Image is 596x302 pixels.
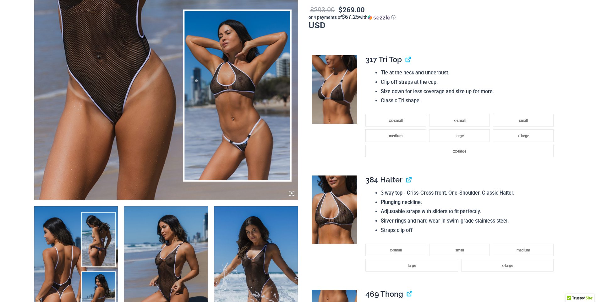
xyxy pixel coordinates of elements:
[365,259,458,272] li: large
[381,226,557,235] li: Straps clip off
[365,55,402,64] span: 317 Tri Top
[342,13,359,20] span: $67.25
[389,134,402,138] span: medium
[381,198,557,207] li: Plunging neckline.
[455,248,464,252] span: small
[429,114,490,127] li: x-small
[456,134,464,138] span: large
[493,114,554,127] li: small
[381,207,557,216] li: Adjustable straps with sliders to fit perfectly.
[338,5,342,14] span: $
[502,263,513,268] span: x-large
[389,118,403,123] span: xx-small
[365,129,426,142] li: medium
[390,248,402,252] span: x-small
[310,5,314,14] span: $
[518,134,529,138] span: x-large
[309,14,562,20] div: or 4 payments of$67.25withSezzle Click to learn more about Sezzle
[517,248,530,252] span: medium
[365,289,403,299] span: 469 Thong
[365,244,426,256] li: x-small
[408,263,416,268] span: large
[309,14,562,20] div: or 4 payments of with
[381,87,557,96] li: Size down for less coverage and size up for more.
[493,244,554,256] li: medium
[429,244,490,256] li: small
[338,5,365,14] bdi: 269.00
[312,55,357,124] img: Tradewinds Ink and Ivory 317 Tri Top
[368,15,390,20] img: Sezzle
[454,118,466,123] span: x-small
[365,145,554,157] li: xx-large
[381,78,557,87] li: Clip off straps at the cup.
[453,149,466,154] span: xx-large
[365,114,426,127] li: xx-small
[461,259,554,272] li: x-large
[312,175,357,244] img: Tradewinds Ink and Ivory 384 Halter
[493,129,554,142] li: x-large
[381,96,557,105] li: Classic Tri shape.
[429,129,490,142] li: large
[519,118,528,123] span: small
[381,216,557,226] li: Silver rings and hard wear in swim-grade stainless steel.
[381,188,557,198] li: 3 way top - Criss-Cross front, One-Shoulder, Classic Halter.
[309,4,562,30] p: USD
[310,5,335,14] bdi: 293.00
[381,68,557,78] li: Tie at the neck and underbust.
[365,175,402,184] span: 384 Halter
